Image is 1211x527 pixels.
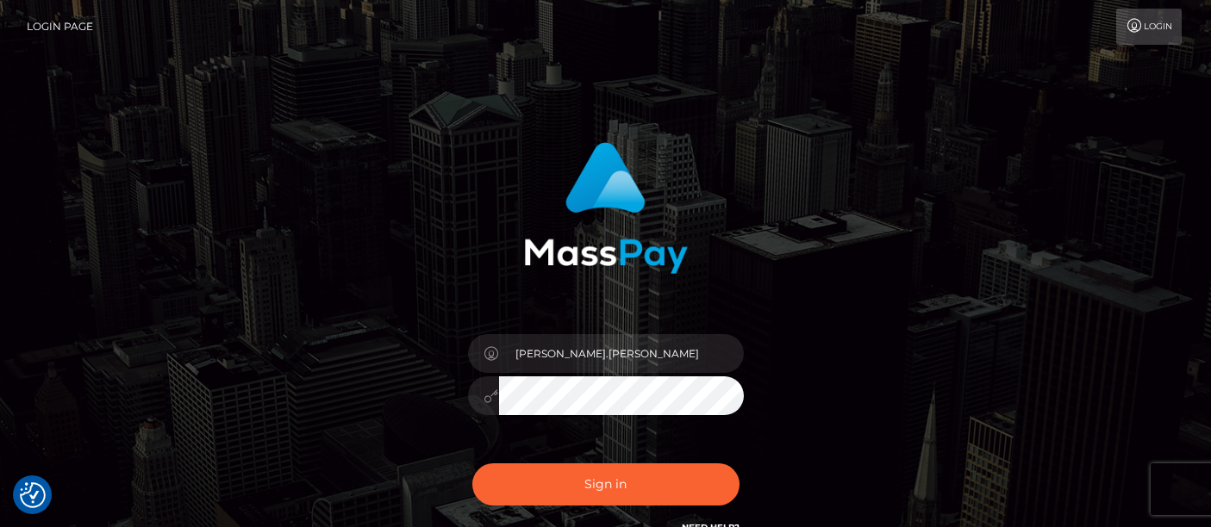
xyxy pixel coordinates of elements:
[1116,9,1182,45] a: Login
[472,463,740,505] button: Sign in
[20,482,46,508] img: Revisit consent button
[499,334,744,373] input: Username...
[524,142,688,274] img: MassPay Login
[27,9,93,45] a: Login Page
[20,482,46,508] button: Consent Preferences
